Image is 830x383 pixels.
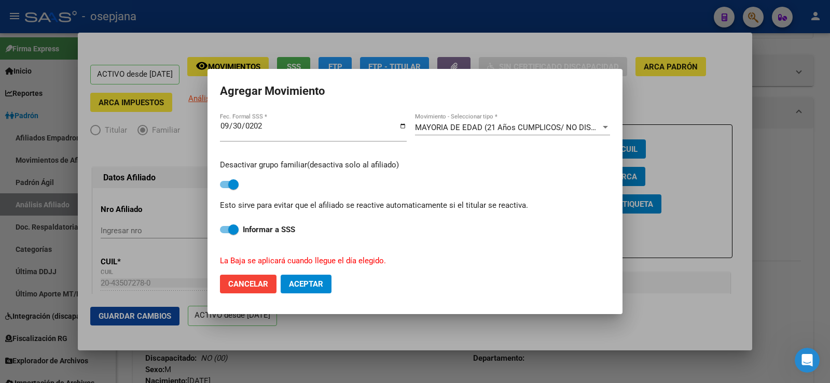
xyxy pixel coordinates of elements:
button: Mensajes [104,288,208,329]
span: Inicio [41,314,63,321]
span: MAYORIA DE EDAD (21 Años CUMPLICOS/ NO DISCA) [415,123,604,132]
p: Esto sirve para evitar que el afiliado se reactive automaticamente si el titular se reactiva. [220,200,610,211]
button: Cancelar [220,275,276,293]
p: Necesitás ayuda? [21,109,187,126]
span: Aceptar [289,279,323,289]
div: Envíanos un mensaje [10,139,197,168]
p: Hola! [PERSON_NAME] [21,74,187,109]
span: Cancelar [228,279,268,289]
p: Desactivar grupo familiar(desactiva solo al afiliado) [220,159,610,171]
div: Cerrar [178,17,197,35]
strong: Informar a SSS [243,225,295,234]
iframe: Intercom live chat [795,348,820,373]
button: Aceptar [281,275,331,293]
span: Mensajes [139,314,172,321]
p: La Baja se aplicará cuando llegue el día elegido. [220,255,598,267]
div: Envíanos un mensaje [21,148,173,159]
h2: Agregar Movimiento [220,81,610,101]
